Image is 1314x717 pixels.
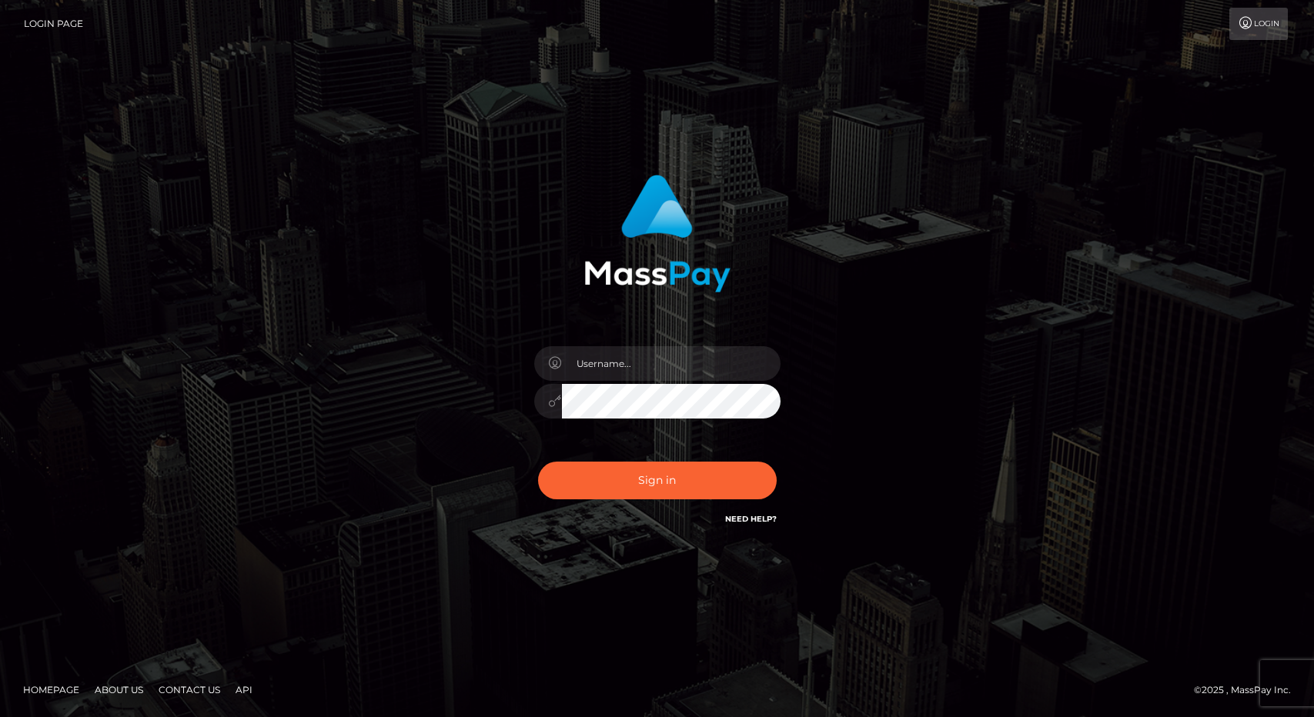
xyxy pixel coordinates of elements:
[17,678,85,702] a: Homepage
[89,678,149,702] a: About Us
[584,175,731,292] img: MassPay Login
[1229,8,1288,40] a: Login
[562,346,781,381] input: Username...
[725,514,777,524] a: Need Help?
[538,462,777,499] button: Sign in
[152,678,226,702] a: Contact Us
[24,8,83,40] a: Login Page
[1194,682,1302,699] div: © 2025 , MassPay Inc.
[229,678,259,702] a: API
